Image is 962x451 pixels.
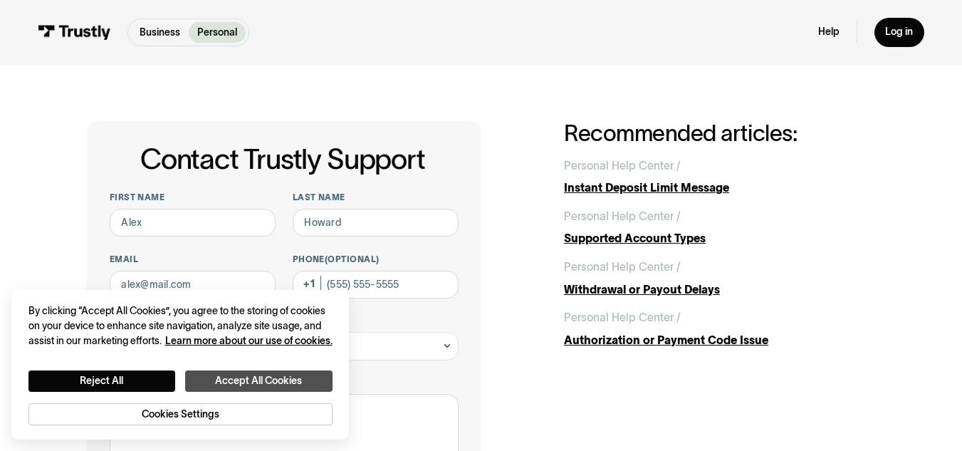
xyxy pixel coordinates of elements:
[564,309,875,348] a: Personal Help Center /Authorization or Payment Code Issue
[564,230,875,247] div: Supported Account Types
[564,259,681,276] div: Personal Help Center /
[325,254,380,264] span: (Optional)
[564,208,875,247] a: Personal Help Center /Supported Account Types
[293,271,459,299] input: (555) 555-5555
[140,25,180,40] p: Business
[564,157,875,197] a: Personal Help Center /Instant Deposit Limit Message
[131,22,189,43] a: Business
[28,370,176,392] button: Reject All
[293,209,459,237] input: Howard
[110,209,276,237] input: Alex
[874,18,925,48] a: Log in
[564,281,875,299] div: Withdrawal or Payout Delays
[11,290,349,440] div: Cookie banner
[197,25,237,40] p: Personal
[564,208,681,225] div: Personal Help Center /
[564,259,875,298] a: Personal Help Center /Withdrawal or Payout Delays
[110,254,276,265] label: Email
[28,403,333,426] button: Cookies Settings
[885,26,913,38] div: Log in
[38,25,111,41] img: Trustly Logo
[818,26,840,38] a: Help
[189,22,246,43] a: Personal
[28,304,333,348] div: By clicking “Accept All Cookies”, you agree to the storing of cookies on your device to enhance s...
[564,157,681,175] div: Personal Help Center /
[564,180,875,197] div: Instant Deposit Limit Message
[28,304,333,425] div: Privacy
[564,121,875,146] h2: Recommended articles:
[165,335,333,346] a: More information about your privacy, opens in a new tab
[293,192,459,203] label: Last name
[185,370,333,392] button: Accept All Cookies
[293,254,459,265] label: Phone
[564,309,681,326] div: Personal Help Center /
[107,144,459,175] h1: Contact Trustly Support
[564,332,875,349] div: Authorization or Payment Code Issue
[110,271,276,299] input: alex@mail.com
[110,192,276,203] label: First name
